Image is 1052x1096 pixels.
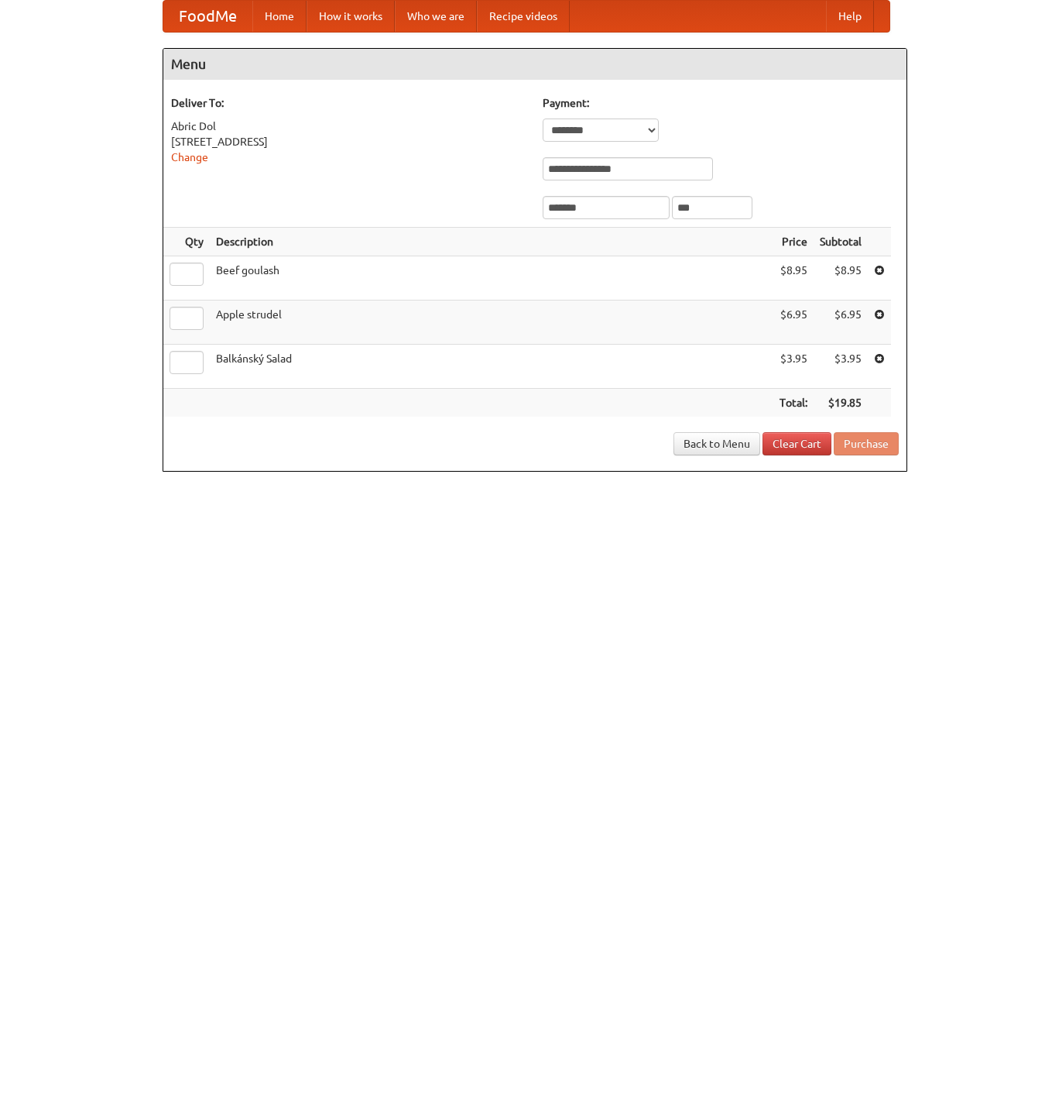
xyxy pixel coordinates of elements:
a: Recipe videos [477,1,570,32]
h5: Deliver To: [171,95,527,111]
th: Total: [773,389,814,417]
th: Description [210,228,773,256]
td: $8.95 [814,256,868,301]
th: $19.85 [814,389,868,417]
td: $6.95 [814,301,868,345]
td: Beef goulash [210,256,773,301]
a: FoodMe [163,1,252,32]
td: Balkánský Salad [210,345,773,389]
td: Apple strudel [210,301,773,345]
a: Help [826,1,874,32]
td: $3.95 [814,345,868,389]
button: Purchase [834,432,899,455]
a: Change [171,151,208,163]
a: Home [252,1,307,32]
th: Subtotal [814,228,868,256]
a: Who we are [395,1,477,32]
h4: Menu [163,49,906,80]
td: $3.95 [773,345,814,389]
a: Clear Cart [762,432,831,455]
td: $6.95 [773,301,814,345]
a: How it works [307,1,395,32]
div: [STREET_ADDRESS] [171,134,527,149]
th: Qty [163,228,210,256]
h5: Payment: [543,95,899,111]
a: Back to Menu [673,432,760,455]
div: Abric Dol [171,119,527,134]
th: Price [773,228,814,256]
td: $8.95 [773,256,814,301]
